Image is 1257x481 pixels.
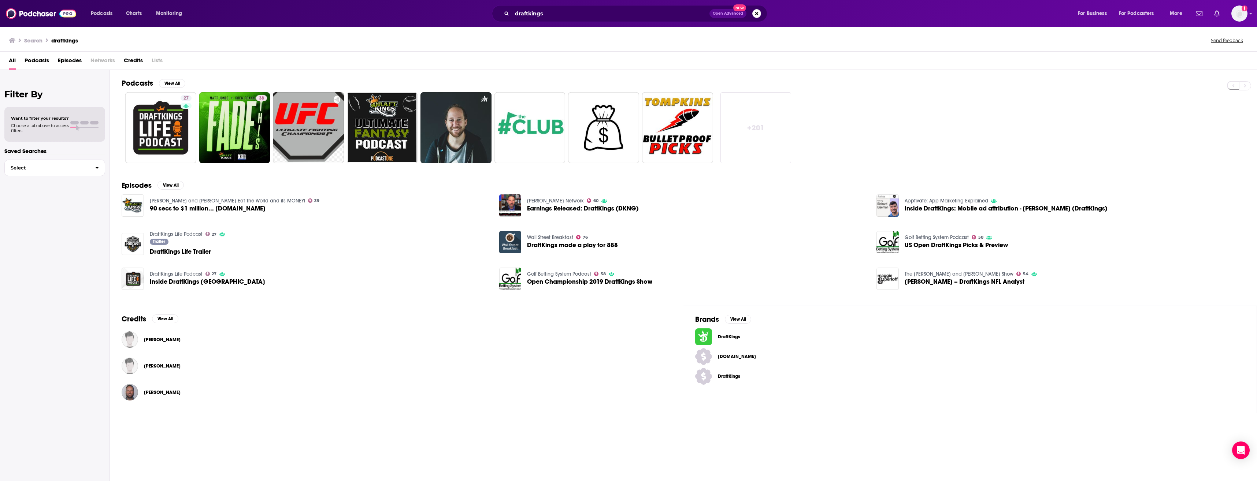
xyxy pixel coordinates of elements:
img: 90 secs to $1 million... DraftKings.Com [122,194,144,217]
span: 60 [593,199,598,202]
a: 76 [576,235,588,239]
a: 27 [205,232,217,236]
button: View All [725,315,751,324]
a: 90 secs to $1 million... DraftKings.Com [150,205,266,212]
h2: Brands [695,315,719,324]
span: Lists [152,55,163,70]
button: open menu [1114,8,1165,19]
a: Podcasts [25,55,49,70]
h2: Episodes [122,181,152,190]
span: 90 secs to $1 million... [DOMAIN_NAME] [150,205,266,212]
a: Show notifications dropdown [1211,7,1223,20]
div: Open Intercom Messenger [1232,441,1250,459]
span: 76 [583,236,588,239]
a: Golf Betting System Podcast [527,271,591,277]
span: DraftKings [718,373,761,379]
button: Matt GrillMatt Grill [122,381,672,404]
span: 58 [978,236,983,239]
span: Open Advanced [713,12,743,15]
svg: Add a profile image [1242,5,1247,11]
a: 38 [199,92,270,163]
button: Open AdvancedNew [709,9,746,18]
span: Earnings Released: DraftKings (DKNG) [527,205,639,212]
button: open menu [151,8,192,19]
a: Golf Betting System Podcast [905,234,969,240]
img: Mike Golic – DraftKings NFL Analyst [876,268,899,290]
span: [PERSON_NAME] [144,363,181,369]
a: Schwab Network [527,198,584,204]
a: Apptivate: App Marketing Explained [905,198,988,204]
a: Open Championship 2019 DraftKings Show [527,279,652,285]
button: Send feedback [1209,37,1245,44]
img: Inside DraftKings Bulgaria [122,268,144,290]
a: DraftKings logoDraftKings [695,328,1245,345]
img: DraftKings made a play for 888 [499,231,522,253]
button: View All [157,181,184,190]
span: Inside DraftKings [GEOGRAPHIC_DATA] [150,279,265,285]
img: DraftKings logo [695,328,712,345]
a: Inside DraftKings: Mobile ad attribution - Richard Eiseman (DraftKings) [905,205,1108,212]
a: Brennan White [144,337,181,343]
img: Podchaser - Follow, Share and Rate Podcasts [6,7,76,20]
img: US Open DraftKings Picks & Preview [876,231,899,253]
img: DraftKings Life Trailer [122,233,144,255]
a: Wall Street Breakfast [527,234,573,240]
a: Episodes [58,55,82,70]
a: DraftKings Life Trailer [150,249,211,255]
a: Brennan White [122,331,138,348]
span: Charts [126,8,142,19]
span: Networks [90,55,115,70]
a: Open Championship 2019 DraftKings Show [499,268,522,290]
span: 38 [259,95,264,102]
span: Inside DraftKings: Mobile ad attribution - [PERSON_NAME] (DraftKings) [905,205,1108,212]
a: 27 [125,92,196,163]
h3: Search [24,37,42,44]
a: US Open DraftKings Picks & Preview [905,242,1008,248]
a: DraftKings Life Podcast [150,271,203,277]
a: 39 [308,198,320,203]
a: Mike Golic – DraftKings NFL Analyst [905,279,1024,285]
img: Matt Meiselman [122,358,138,374]
span: 27 [183,95,189,102]
button: open menu [1073,8,1116,19]
span: Choose a tab above to access filters. [11,123,69,133]
span: For Podcasters [1119,8,1154,19]
a: Matt Meiselman [144,363,181,369]
p: Saved Searches [4,148,105,154]
a: 60 [587,198,598,203]
a: Gus and Gus Eat The World and its MONEY! [150,198,305,204]
span: [DOMAIN_NAME] [718,354,761,359]
button: Select [4,160,105,176]
img: Inside DraftKings: Mobile ad attribution - Richard Eiseman (DraftKings) [876,194,899,217]
a: BrandsView All [695,315,751,324]
button: Matt MeiselmanMatt Meiselman [122,354,672,378]
a: 27 [205,272,217,276]
span: [PERSON_NAME] [144,337,181,343]
input: Search podcasts, credits, & more... [512,8,709,19]
span: [PERSON_NAME] [144,389,181,395]
span: 54 [1023,272,1028,276]
a: [DOMAIN_NAME] [695,348,1245,365]
img: User Profile [1231,5,1247,22]
a: Credits [124,55,143,70]
span: DraftKings made a play for 888 [527,242,618,248]
a: Show notifications dropdown [1193,7,1205,20]
div: Search podcasts, credits, & more... [499,5,774,22]
img: Matt Grill [122,384,138,400]
span: More [1170,8,1182,19]
a: The Maggie and Perloff Show [905,271,1013,277]
a: Matt Grill [144,389,181,395]
img: Earnings Released: DraftKings (DKNG) [499,194,522,217]
span: 58 [601,272,606,276]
